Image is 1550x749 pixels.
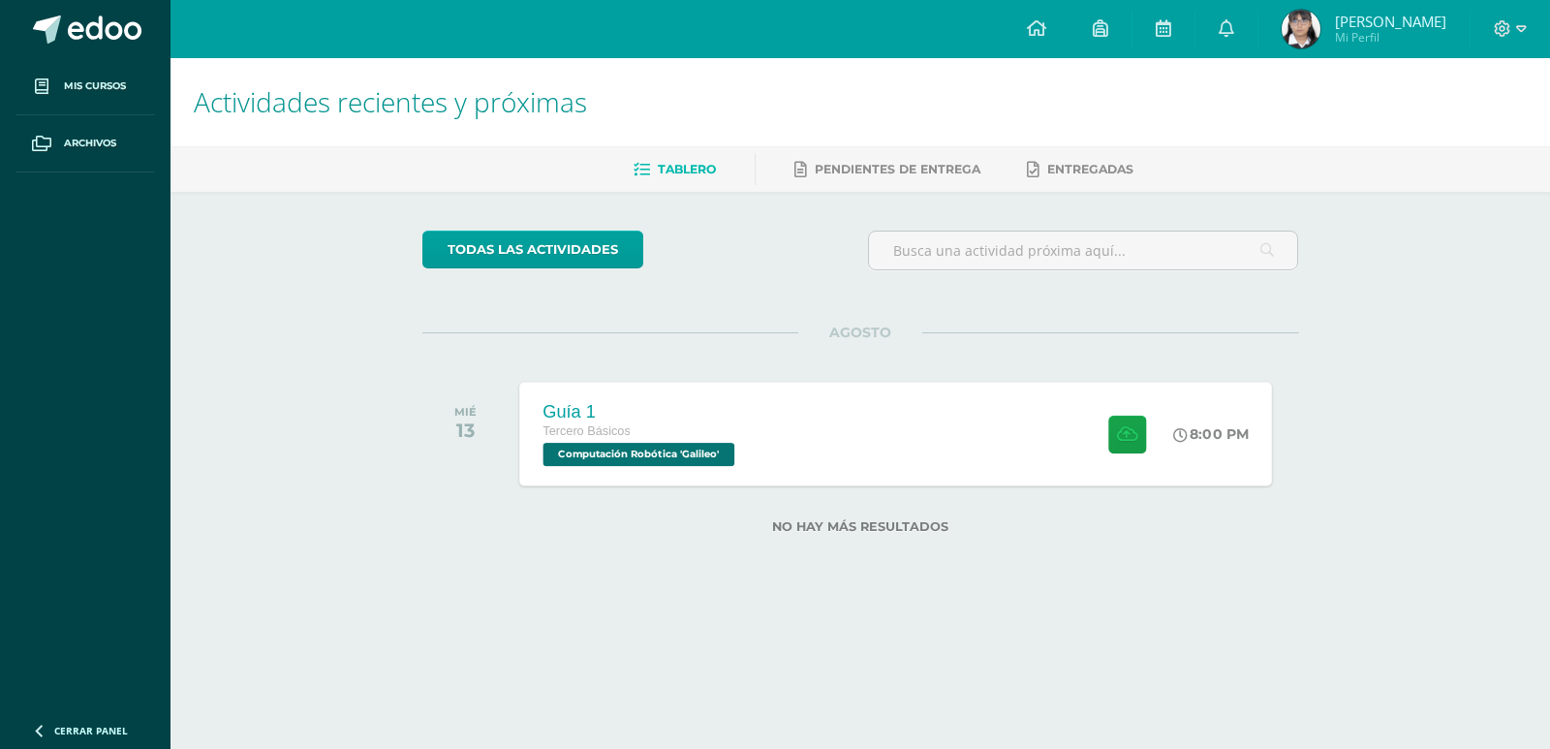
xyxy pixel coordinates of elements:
img: f133058c8d778e86636dc9693ed7cb68.png [1282,10,1320,48]
a: todas las Actividades [422,231,643,268]
span: AGOSTO [798,324,922,341]
span: Entregadas [1047,162,1133,176]
span: Computación Robótica 'Galileo' [542,443,734,466]
span: Tercero Básicos [542,424,630,438]
span: Archivos [64,136,116,151]
span: Cerrar panel [54,724,128,737]
div: 13 [454,419,477,442]
div: Guía 1 [542,401,739,421]
a: Pendientes de entrega [794,154,980,185]
a: Tablero [634,154,716,185]
span: Tablero [658,162,716,176]
input: Busca una actividad próxima aquí... [869,232,1298,269]
label: No hay más resultados [422,519,1299,534]
span: [PERSON_NAME] [1335,12,1446,31]
a: Entregadas [1027,154,1133,185]
a: Archivos [15,115,155,172]
span: Mis cursos [64,78,126,94]
a: Mis cursos [15,58,155,115]
span: Actividades recientes y próximas [194,83,587,120]
div: MIÉ [454,405,477,419]
div: 8:00 PM [1173,425,1249,443]
span: Mi Perfil [1335,29,1446,46]
span: Pendientes de entrega [815,162,980,176]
